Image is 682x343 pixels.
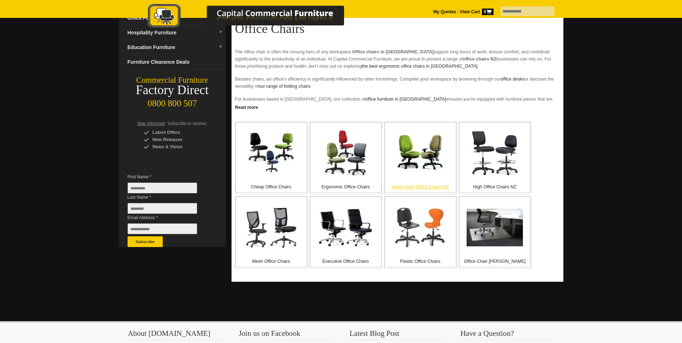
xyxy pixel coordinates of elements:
[128,236,163,247] button: Subscribe
[119,95,226,108] div: 0800 800 507
[119,75,226,85] div: Commercial Furniture
[352,49,434,54] strong: Office chairs in [GEOGRAPHIC_DATA]
[235,122,307,194] a: Cheap Office Chairs Cheap Office Chairs
[236,258,307,265] p: Mesh Office Chairs
[384,196,457,269] a: Plastic Office Chairs Plastic Office Chairs
[125,55,226,69] a: Furniture Clearance Deals
[128,4,379,32] a: Capital Commercial Furniture Logo
[235,76,560,90] p: Besides chairs, an office's efficiency is significantly influenced by other furnishings. Complete...
[125,25,226,40] a: Hospitality Furnituredropdown
[385,258,456,265] p: Plastic Office Chairs
[119,85,226,95] div: Factory Direct
[128,183,197,193] input: First Name *
[128,330,222,340] h3: About [DOMAIN_NAME]
[236,183,307,190] p: Cheap Office Chairs
[394,207,446,248] img: Plastic Office Chairs
[128,223,197,234] input: Email Address *
[472,131,518,175] img: High Office Chairs NZ
[482,9,493,15] span: 0
[323,130,369,176] img: Ergonomic Office Chairs
[459,196,531,269] a: Office Chair Mats Office Chair [PERSON_NAME]
[385,183,456,190] p: Heavy Duty Office Chairs NZ
[319,208,373,247] img: Executive Office Chairs
[459,258,530,265] p: Office Chair [PERSON_NAME]
[501,77,524,82] a: office desks
[461,330,554,340] h3: Have a Question?
[460,9,493,14] strong: View Cart
[125,40,226,55] a: Education Furnituredropdown
[128,173,208,180] span: First Name *
[235,96,560,117] p: For businesses based in [GEOGRAPHIC_DATA], our collection of ensures you're equipped with furnitu...
[365,97,446,102] a: office furniture in [GEOGRAPHIC_DATA]
[246,207,297,248] img: Mesh Office Chairs
[362,64,477,69] a: the best ergonomic office chairs in [GEOGRAPHIC_DATA]
[433,9,456,14] a: My Quotes
[467,209,523,246] img: Office Chair Mats
[259,84,311,89] a: our range of folding chairs
[144,143,212,150] div: News & Views
[310,122,382,194] a: Ergonomic Office Chairs Ergonomic Office Chairs
[235,22,560,35] h1: Office Chairs
[219,45,223,49] img: dropdown
[458,9,493,14] a: View Cart0
[459,122,531,194] a: High Office Chairs NZ High Office Chairs NZ
[235,48,560,70] p: The office chair is often the unsung hero of any workspace. support long hours of work, ensure co...
[128,194,208,201] span: Last Name *
[235,196,307,269] a: Mesh Office Chairs Mesh Office Chairs
[463,57,496,62] strong: office chairs NZ
[349,330,443,340] h3: Latest Blog Post
[128,203,197,214] input: Last Name *
[232,102,563,111] a: Click to read more
[248,130,294,176] img: Cheap Office Chairs
[310,196,382,269] a: Executive Office Chairs Executive Office Chairs
[128,4,379,30] img: Capital Commercial Furniture Logo
[167,121,208,126] span: Subscribe to receive:
[310,258,381,265] p: Executive Office Chairs
[397,130,443,176] img: Heavy Duty Office Chairs NZ
[125,11,226,25] a: Office Furnituredropdown
[144,136,212,143] div: New Releases
[384,122,457,194] a: Heavy Duty Office Chairs NZ Heavy Duty Office Chairs NZ
[310,183,381,190] p: Ergonomic Office Chairs
[144,129,212,136] div: Latest Offers
[239,330,333,340] h3: Join us on Facebook
[128,214,208,221] span: Email Address *
[137,121,165,126] span: Stay Informed
[459,183,530,190] p: High Office Chairs NZ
